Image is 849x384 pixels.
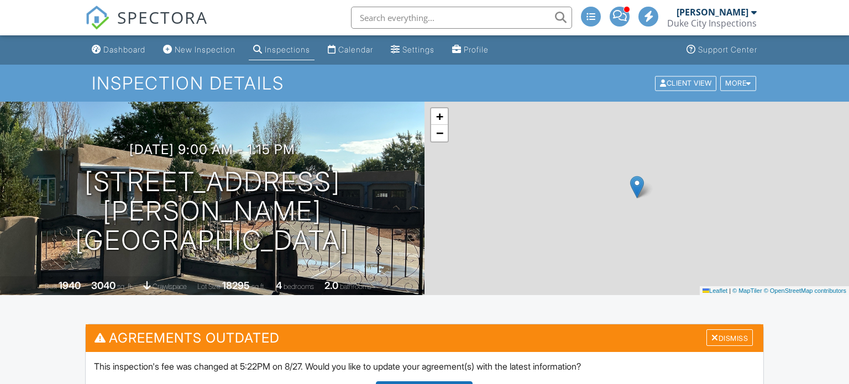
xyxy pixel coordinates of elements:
a: New Inspection [159,40,240,60]
div: Client View [655,76,716,91]
div: 1940 [59,280,81,291]
input: Search everything... [351,7,572,29]
span: | [729,287,731,294]
a: Calendar [323,40,378,60]
a: Client View [654,78,719,87]
span: bedrooms [284,282,314,291]
span: Built [45,282,57,291]
a: Zoom in [431,108,448,125]
a: Profile [448,40,493,60]
span: crawlspace [153,282,187,291]
img: The Best Home Inspection Software - Spectora [85,6,109,30]
span: sq.ft. [251,282,265,291]
div: Duke City Inspections [667,18,757,29]
a: © OpenStreetMap contributors [764,287,846,294]
h3: Agreements Outdated [86,324,764,351]
div: More [720,76,756,91]
h1: Inspection Details [92,73,757,93]
div: 2.0 [324,280,338,291]
div: [PERSON_NAME] [677,7,748,18]
div: Calendar [338,45,373,54]
a: Support Center [682,40,762,60]
span: sq. ft. [117,282,133,291]
a: SPECTORA [85,15,208,38]
a: Settings [386,40,439,60]
div: New Inspection [175,45,235,54]
img: Marker [630,176,644,198]
h3: [DATE] 9:00 am - 1:15 pm [129,142,295,157]
div: 4 [276,280,282,291]
span: + [436,109,443,123]
h1: [STREET_ADDRESS][PERSON_NAME] [GEOGRAPHIC_DATA] [18,167,407,255]
div: Dismiss [706,329,753,346]
a: Dashboard [87,40,150,60]
div: 3040 [91,280,116,291]
div: Settings [402,45,434,54]
a: © MapTiler [732,287,762,294]
span: − [436,126,443,140]
div: 18295 [222,280,250,291]
div: Inspections [265,45,310,54]
a: Leaflet [703,287,727,294]
div: Profile [464,45,489,54]
span: bathrooms [340,282,371,291]
a: Inspections [249,40,315,60]
div: Support Center [698,45,757,54]
a: Zoom out [431,125,448,141]
span: Lot Size [197,282,221,291]
div: Dashboard [103,45,145,54]
span: SPECTORA [117,6,208,29]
